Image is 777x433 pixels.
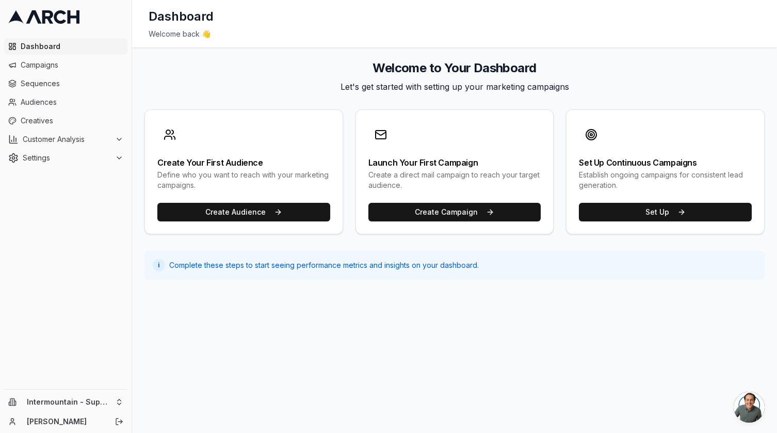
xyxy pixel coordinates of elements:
a: Campaigns [4,57,127,73]
a: Audiences [4,94,127,110]
a: Creatives [4,113,127,129]
span: Audiences [21,97,123,107]
span: Settings [23,153,111,163]
h2: Welcome to Your Dashboard [144,60,765,76]
button: Log out [112,414,126,429]
div: Launch Your First Campaign [368,158,541,167]
span: Customer Analysis [23,134,111,145]
button: Customer Analysis [4,131,127,148]
button: Create Campaign [368,203,541,221]
a: Dashboard [4,38,127,55]
div: Set Up Continuous Campaigns [579,158,752,167]
span: Creatives [21,116,123,126]
span: Complete these steps to start seeing performance metrics and insights on your dashboard. [169,260,479,270]
span: i [158,261,160,269]
a: [PERSON_NAME] [27,416,104,427]
button: Intermountain - Superior Water & Air [4,394,127,410]
div: Create Your First Audience [157,158,330,167]
a: Sequences [4,75,127,92]
a: Open chat [734,392,765,423]
span: Intermountain - Superior Water & Air [27,397,111,407]
div: Welcome back 👋 [149,29,760,39]
div: Create a direct mail campaign to reach your target audience. [368,170,541,190]
span: Campaigns [21,60,123,70]
button: Create Audience [157,203,330,221]
h1: Dashboard [149,8,214,25]
span: Dashboard [21,41,123,52]
div: Define who you want to reach with your marketing campaigns. [157,170,330,190]
button: Set Up [579,203,752,221]
button: Settings [4,150,127,166]
span: Sequences [21,78,123,89]
div: Establish ongoing campaigns for consistent lead generation. [579,170,752,190]
p: Let's get started with setting up your marketing campaigns [144,81,765,93]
